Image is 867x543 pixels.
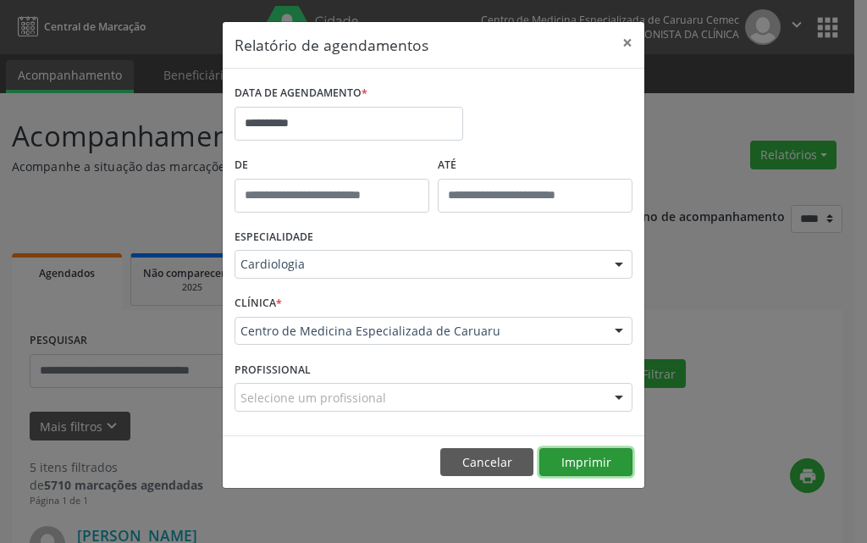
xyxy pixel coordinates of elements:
[539,448,632,477] button: Imprimir
[240,256,598,273] span: Cardiologia
[235,291,282,317] label: CLÍNICA
[235,34,428,56] h5: Relatório de agendamentos
[240,323,598,340] span: Centro de Medicina Especializada de Caruaru
[438,152,632,179] label: ATÉ
[440,448,533,477] button: Cancelar
[240,389,386,407] span: Selecione um profissional
[235,152,429,179] label: De
[235,80,367,107] label: DATA DE AGENDAMENTO
[235,224,313,251] label: ESPECIALIDADE
[235,357,311,383] label: PROFISSIONAL
[610,22,644,64] button: Close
